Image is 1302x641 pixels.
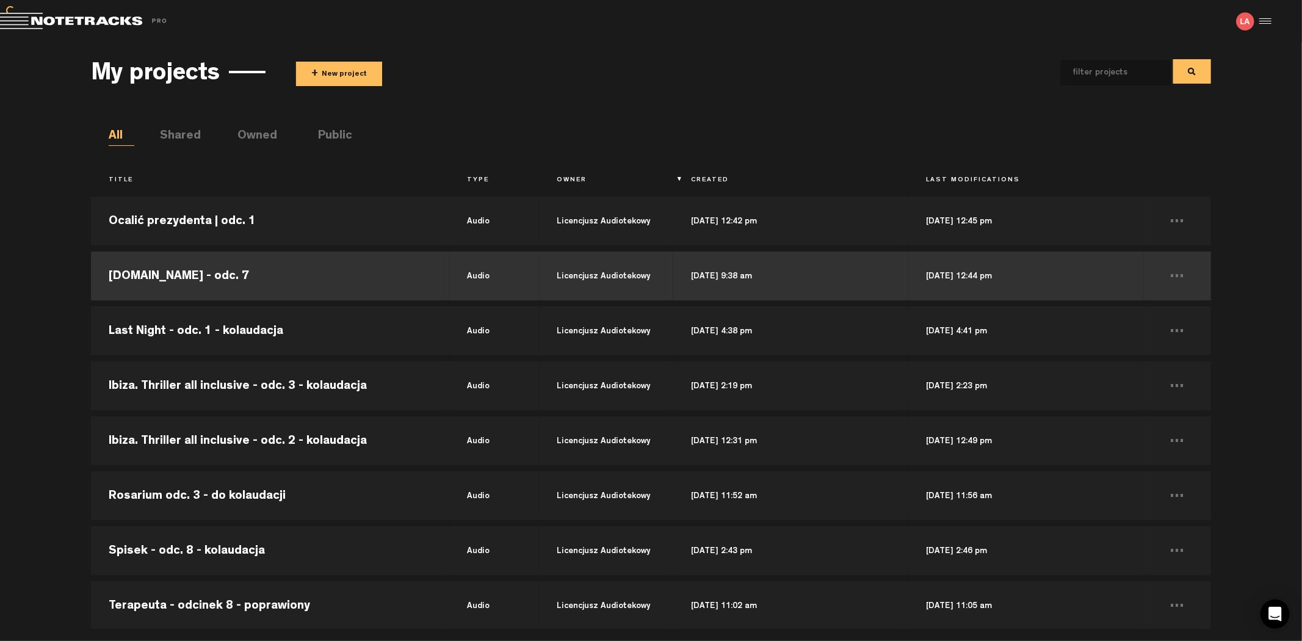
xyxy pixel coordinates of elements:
[908,248,1143,303] td: [DATE] 12:44 pm
[311,67,318,81] span: +
[449,170,539,191] th: Type
[91,194,449,248] td: Ocalić prezydenta | odc. 1
[449,248,539,303] td: audio
[449,358,539,413] td: audio
[1144,303,1211,358] td: ...
[296,62,382,86] button: +New project
[449,578,539,633] td: audio
[91,578,449,633] td: Terapeuta - odcinek 8 - poprawiony
[1260,599,1290,629] div: Open Intercom Messenger
[673,413,908,468] td: [DATE] 12:31 pm
[91,523,449,578] td: Spisek - odc. 8 - kolaudacja
[109,128,134,146] li: All
[539,578,673,633] td: Licencjusz Audiotekowy
[539,413,673,468] td: Licencjusz Audiotekowy
[449,468,539,523] td: audio
[1144,194,1211,248] td: ...
[908,413,1143,468] td: [DATE] 12:49 pm
[673,578,908,633] td: [DATE] 11:02 am
[1144,523,1211,578] td: ...
[91,413,449,468] td: Ibiza. Thriller all inclusive - odc. 2 - kolaudacja
[91,170,449,191] th: Title
[449,523,539,578] td: audio
[539,170,673,191] th: Owner
[539,194,673,248] td: Licencjusz Audiotekowy
[673,248,908,303] td: [DATE] 9:38 am
[1144,578,1211,633] td: ...
[1144,413,1211,468] td: ...
[1236,12,1254,31] img: letters
[908,194,1143,248] td: [DATE] 12:45 pm
[449,303,539,358] td: audio
[908,468,1143,523] td: [DATE] 11:56 am
[673,523,908,578] td: [DATE] 2:43 pm
[673,468,908,523] td: [DATE] 11:52 am
[539,358,673,413] td: Licencjusz Audiotekowy
[539,468,673,523] td: Licencjusz Audiotekowy
[1061,60,1151,85] input: filter projects
[160,128,186,146] li: Shared
[91,303,449,358] td: Last Night - odc. 1 - kolaudacja
[91,468,449,523] td: Rosarium odc. 3 - do kolaudacji
[91,358,449,413] td: Ibiza. Thriller all inclusive - odc. 3 - kolaudacja
[908,358,1143,413] td: [DATE] 2:23 pm
[91,248,449,303] td: [DOMAIN_NAME] - odc. 7
[908,170,1143,191] th: Last Modifications
[539,248,673,303] td: Licencjusz Audiotekowy
[673,358,908,413] td: [DATE] 2:19 pm
[908,303,1143,358] td: [DATE] 4:41 pm
[673,303,908,358] td: [DATE] 4:38 pm
[449,413,539,468] td: audio
[1144,358,1211,413] td: ...
[1144,468,1211,523] td: ...
[539,303,673,358] td: Licencjusz Audiotekowy
[318,128,344,146] li: Public
[908,523,1143,578] td: [DATE] 2:46 pm
[449,194,539,248] td: audio
[908,578,1143,633] td: [DATE] 11:05 am
[673,170,908,191] th: Created
[673,194,908,248] td: [DATE] 12:42 pm
[91,62,220,89] h3: My projects
[539,523,673,578] td: Licencjusz Audiotekowy
[1144,248,1211,303] td: ...
[237,128,263,146] li: Owned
